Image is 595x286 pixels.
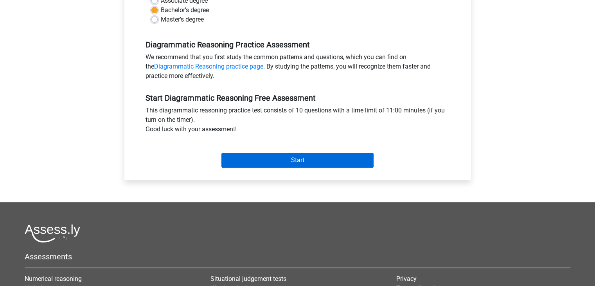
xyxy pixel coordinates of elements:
a: Diagrammatic Reasoning practice page [154,63,263,70]
div: This diagrammatic reasoning practice test consists of 10 questions with a time limit of 11:00 min... [140,106,456,137]
label: Master's degree [161,15,204,24]
a: Privacy [396,275,417,282]
img: Assessly logo [25,224,80,243]
h5: Start Diagrammatic Reasoning Free Assessment [146,93,450,103]
h5: Assessments [25,252,570,261]
a: Situational judgement tests [210,275,286,282]
input: Start [221,153,374,168]
label: Bachelor's degree [161,5,209,15]
div: We recommend that you first study the common patterns and questions, which you can find on the . ... [140,52,456,84]
a: Numerical reasoning [25,275,82,282]
h5: Diagrammatic Reasoning Practice Assessment [146,40,450,49]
